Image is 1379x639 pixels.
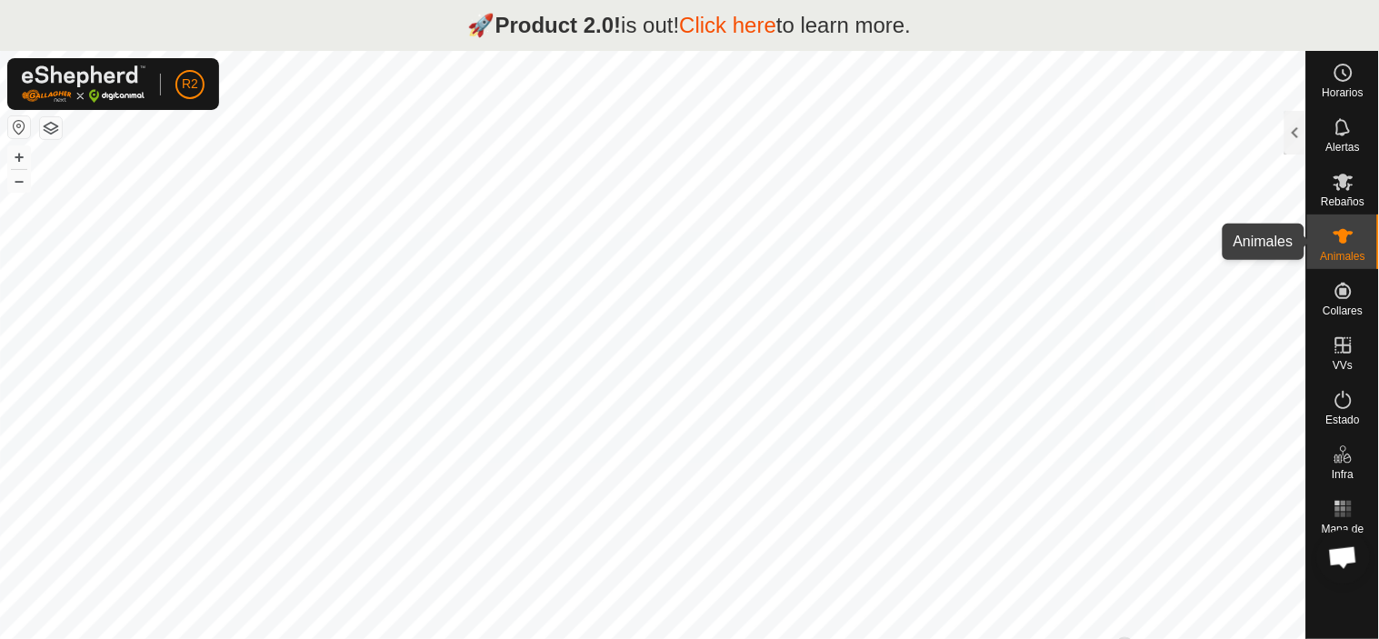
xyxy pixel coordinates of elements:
[182,75,198,94] span: R2
[22,65,145,103] img: Logo Gallagher
[1312,524,1374,545] span: Mapa de Calor
[1321,251,1365,262] span: Animales
[1323,305,1363,316] span: Collares
[679,13,776,37] a: Click here
[1333,360,1353,371] span: VVs
[8,146,30,168] button: +
[1326,414,1360,425] span: Estado
[468,9,912,42] p: 🚀 is out! to learn more.
[40,117,62,139] button: Capas del Mapa
[1323,87,1364,98] span: Horarios
[1321,196,1364,207] span: Rebaños
[1326,142,1360,153] span: Alertas
[495,13,622,37] strong: Product 2.0!
[1316,530,1371,584] div: Chat abierto
[8,170,30,192] button: –
[8,116,30,138] button: Restablecer Mapa
[1332,469,1354,480] span: Infra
